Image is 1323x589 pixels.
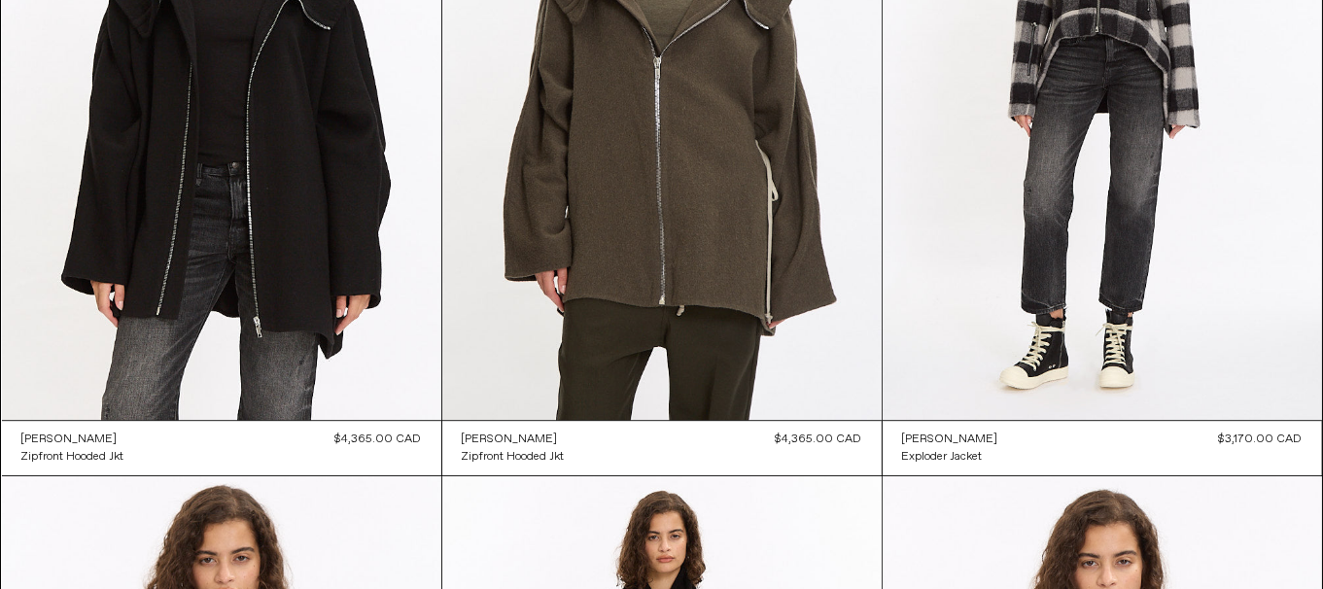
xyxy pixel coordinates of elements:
[21,431,124,448] a: [PERSON_NAME]
[462,448,565,466] a: Zipfront Hooded Jkt
[335,431,422,448] div: $4,365.00 CAD
[21,449,124,466] div: Zipfront Hooded Jkt
[21,448,124,466] a: Zipfront Hooded Jkt
[776,431,862,448] div: $4,365.00 CAD
[902,448,998,466] a: Exploder Jacket
[902,431,998,448] a: [PERSON_NAME]
[462,432,558,448] div: [PERSON_NAME]
[462,431,565,448] a: [PERSON_NAME]
[902,432,998,448] div: [PERSON_NAME]
[1219,431,1303,448] div: $3,170.00 CAD
[902,449,983,466] div: Exploder Jacket
[21,432,118,448] div: [PERSON_NAME]
[462,449,565,466] div: Zipfront Hooded Jkt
